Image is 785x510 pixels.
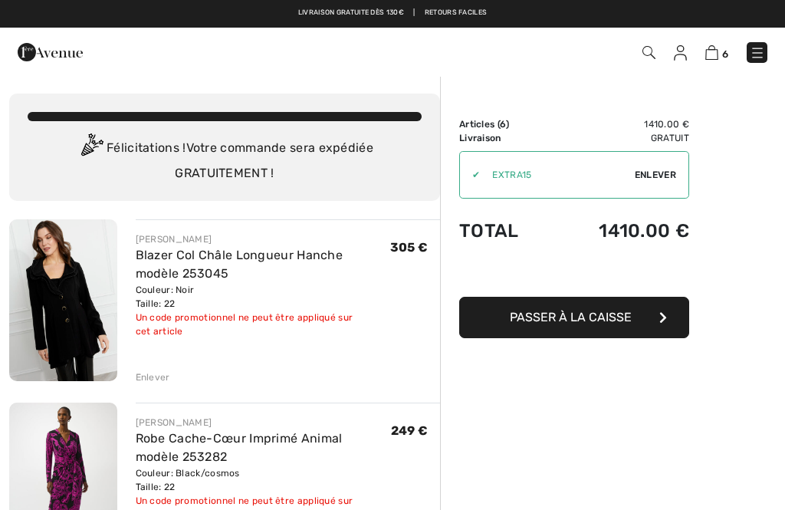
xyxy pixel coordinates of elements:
[705,43,728,61] a: 6
[459,297,689,338] button: Passer à la caisse
[459,131,550,145] td: Livraison
[705,45,718,60] img: Panier d'achat
[136,431,343,464] a: Robe Cache-Cœur Imprimé Animal modèle 253282
[136,466,391,494] div: Couleur: Black/cosmos Taille: 22
[136,232,390,246] div: [PERSON_NAME]
[750,45,765,61] img: Menu
[500,119,506,130] span: 6
[136,370,170,384] div: Enlever
[722,48,728,60] span: 6
[136,283,390,311] div: Couleur: Noir Taille: 22
[136,248,343,281] a: Blazer Col Châle Longueur Hanche modèle 253045
[136,416,391,429] div: [PERSON_NAME]
[76,133,107,164] img: Congratulation2.svg
[18,44,83,58] a: 1ère Avenue
[459,257,689,291] iframe: PayPal
[460,168,480,182] div: ✔
[550,117,689,131] td: 1410.00 €
[480,152,635,198] input: Code promo
[550,205,689,257] td: 1410.00 €
[391,423,429,438] span: 249 €
[459,205,550,257] td: Total
[18,37,83,67] img: 1ère Avenue
[510,310,632,324] span: Passer à la caisse
[9,219,117,381] img: Blazer Col Châle Longueur Hanche modèle 253045
[136,311,390,338] div: Un code promotionnel ne peut être appliqué sur cet article
[674,45,687,61] img: Mes infos
[413,8,415,18] span: |
[298,8,404,18] a: Livraison gratuite dès 130€
[28,133,422,183] div: Félicitations ! Votre commande sera expédiée GRATUITEMENT !
[550,131,689,145] td: Gratuit
[635,168,676,182] span: Enlever
[459,117,550,131] td: Articles ( )
[642,46,655,59] img: Recherche
[425,8,488,18] a: Retours faciles
[390,240,429,255] span: 305 €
